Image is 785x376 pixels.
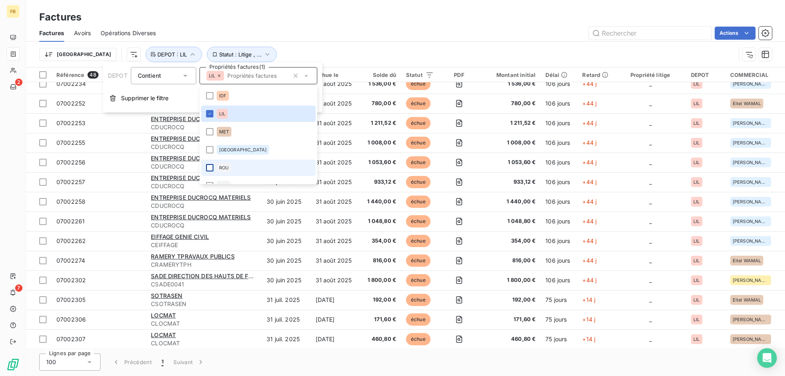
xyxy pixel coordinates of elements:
[649,218,652,225] span: _
[56,335,85,342] span: 07002307
[262,212,311,231] td: 30 juin 2025
[406,97,431,110] span: échue
[363,198,396,206] span: 1 440,00 €
[262,329,311,349] td: 31 juil. 2025
[582,335,595,342] span: +14 j
[363,72,396,78] div: Solde dû
[545,72,572,78] div: Délai
[151,182,257,190] span: CDUCROCQ
[219,111,225,116] span: LIL
[311,153,359,172] td: 31 août 2025
[151,162,257,171] span: CDUCROCQ
[730,72,780,78] div: COMMERCIAL
[582,119,597,126] span: +44 j
[224,72,289,79] input: Propriétés factures
[151,261,257,269] span: CRAMERYTPH
[151,241,257,249] span: CEIFFAGE
[484,315,536,324] span: 171,60 €
[649,139,652,146] span: _
[582,257,597,264] span: +44 j
[15,79,22,86] span: 2
[56,277,86,284] span: 07002302
[649,178,652,185] span: _
[733,101,761,106] span: Eitel WAMAL
[541,212,577,231] td: 106 jours
[541,153,577,172] td: 106 jours
[151,123,257,131] span: CDUCROCQ
[733,140,769,145] span: [PERSON_NAME]
[107,353,157,371] button: Précédent
[582,277,597,284] span: +44 j
[151,312,176,319] span: LOCMAT
[219,93,227,98] span: IDF
[541,270,577,290] td: 106 jours
[484,72,536,78] div: Montant initial
[733,121,769,126] span: [PERSON_NAME]
[733,337,769,342] span: [PERSON_NAME]
[649,237,652,244] span: _
[693,121,700,126] span: LIL
[693,101,700,106] span: LIL
[311,212,359,231] td: 31 août 2025
[311,290,359,310] td: [DATE]
[733,160,769,165] span: [PERSON_NAME]
[56,218,85,225] span: 07002261
[311,310,359,329] td: [DATE]
[691,72,720,78] div: DEPOT
[151,253,234,260] span: RAMERY TPRAVAUX PUBLICS
[484,257,536,265] span: 816,00 €
[151,320,257,328] span: CLOCMAT
[56,178,85,185] span: 07002257
[262,290,311,310] td: 31 juil. 2025
[103,89,322,107] button: Supprimer le filtre
[311,133,359,153] td: 31 août 2025
[619,72,681,78] div: Propriété litige
[151,233,209,240] span: EIFFAGE GENIE CIVIL
[582,237,597,244] span: +44 j
[311,251,359,270] td: 31 août 2025
[56,237,86,244] span: 07002262
[582,178,597,185] span: +44 j
[87,71,98,79] span: 48
[733,239,769,243] span: [PERSON_NAME]
[582,80,597,87] span: +44 j
[157,51,187,58] span: DEPOT : LIL
[693,239,700,243] span: LIL
[582,139,597,146] span: +44 j
[161,358,164,366] span: 1
[138,72,161,79] span: Contient
[39,29,64,37] span: Factures
[484,158,536,167] span: 1 053,60 €
[484,178,536,186] span: 933,12 €
[733,219,769,224] span: [PERSON_NAME]
[406,176,431,188] span: échue
[649,100,652,107] span: _
[649,198,652,205] span: _
[693,160,700,165] span: LIL
[363,237,396,245] span: 354,00 €
[311,192,359,212] td: 31 août 2025
[582,218,597,225] span: +44 j
[56,316,86,323] span: 07002306
[151,155,251,162] span: ENTREPRISE DUCROCQ MATERIELS
[484,237,536,245] span: 354,00 €
[406,313,431,326] span: échue
[101,29,156,37] span: Opérations Diverses
[541,231,577,251] td: 106 jours
[733,81,769,86] span: [PERSON_NAME]
[693,317,700,322] span: LIL
[363,296,396,304] span: 192,00 €
[484,198,536,206] span: 1 440,00 €
[311,270,359,290] td: 31 août 2025
[406,294,431,306] span: échue
[541,113,577,133] td: 106 jours
[693,219,700,224] span: LIL
[363,315,396,324] span: 171,60 €
[363,178,396,186] span: 933,12 €
[56,159,85,166] span: 07002256
[406,196,431,208] span: échue
[406,254,431,267] span: échue
[541,329,577,349] td: 75 jours
[406,215,431,227] span: échue
[406,274,431,286] span: échue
